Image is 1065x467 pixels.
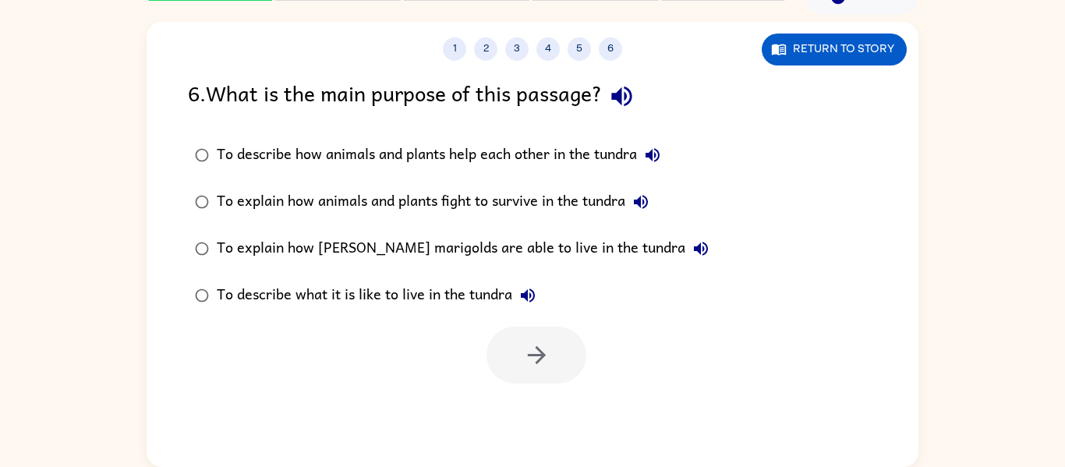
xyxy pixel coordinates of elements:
[474,37,497,61] button: 2
[505,37,529,61] button: 3
[443,37,466,61] button: 1
[217,233,716,264] div: To explain how [PERSON_NAME] marigolds are able to live in the tundra
[568,37,591,61] button: 5
[512,280,543,311] button: To describe what it is like to live in the tundra
[217,186,656,218] div: To explain how animals and plants fight to survive in the tundra
[625,186,656,218] button: To explain how animals and plants fight to survive in the tundra
[217,280,543,311] div: To describe what it is like to live in the tundra
[188,76,877,116] div: 6 . What is the main purpose of this passage?
[599,37,622,61] button: 6
[536,37,560,61] button: 4
[762,34,907,65] button: Return to story
[217,140,668,171] div: To describe how animals and plants help each other in the tundra
[685,233,716,264] button: To explain how [PERSON_NAME] marigolds are able to live in the tundra
[637,140,668,171] button: To describe how animals and plants help each other in the tundra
